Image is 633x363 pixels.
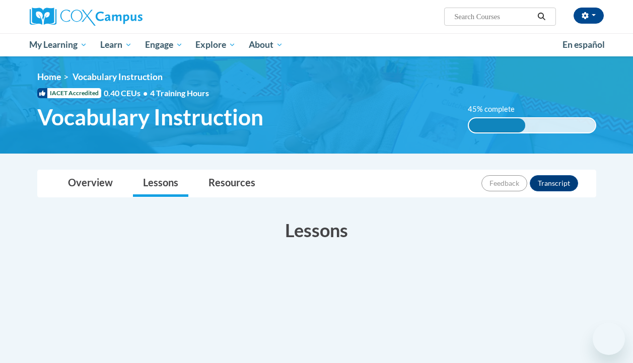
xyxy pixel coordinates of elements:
[530,175,578,191] button: Transcript
[469,118,526,132] div: 45% complete
[593,323,625,355] iframe: Button to launch messaging window
[37,71,61,82] a: Home
[37,217,596,243] h3: Lessons
[481,175,527,191] button: Feedback
[249,39,283,51] span: About
[30,8,211,26] a: Cox Campus
[73,71,163,82] span: Vocabulary Instruction
[145,39,183,51] span: Engage
[198,170,265,197] a: Resources
[37,104,263,130] span: Vocabulary Instruction
[150,88,209,98] span: 4 Training Hours
[574,8,604,24] button: Account Settings
[138,33,189,56] a: Engage
[534,11,549,23] button: Search
[58,170,123,197] a: Overview
[143,88,148,98] span: •
[23,33,94,56] a: My Learning
[189,33,242,56] a: Explore
[133,170,188,197] a: Lessons
[562,39,605,50] span: En español
[22,33,611,56] div: Main menu
[30,8,143,26] img: Cox Campus
[100,39,132,51] span: Learn
[468,104,526,115] label: 45% complete
[37,88,101,98] span: IACET Accredited
[556,34,611,55] a: En español
[29,39,87,51] span: My Learning
[94,33,138,56] a: Learn
[104,88,150,99] span: 0.40 CEUs
[195,39,236,51] span: Explore
[453,11,534,23] input: Search Courses
[242,33,290,56] a: About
